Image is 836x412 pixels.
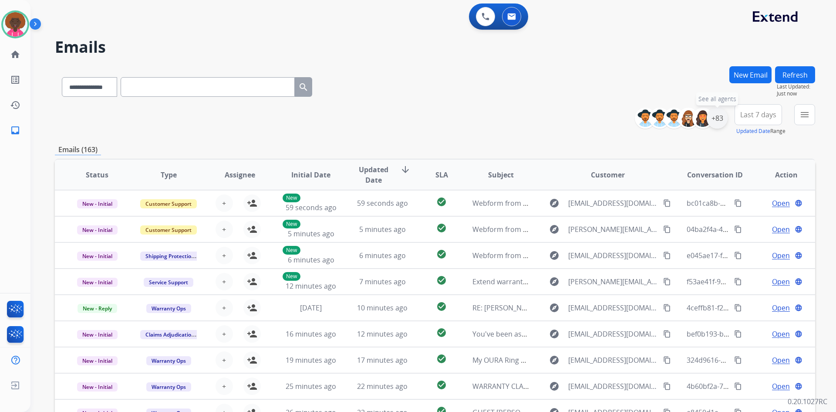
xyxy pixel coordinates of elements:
span: Service Support [144,278,193,287]
span: Warranty Ops [146,356,191,365]
mat-icon: menu [799,109,810,120]
span: 5 minutes ago [359,225,406,234]
mat-icon: check_circle [436,197,447,207]
span: New - Initial [77,382,118,392]
mat-icon: list_alt [10,75,20,85]
img: avatar [3,12,27,37]
mat-icon: check_circle [436,223,447,233]
span: Subject [488,170,514,180]
span: 6 minutes ago [359,251,406,260]
mat-icon: search [298,82,309,92]
button: Updated Date [736,128,770,135]
mat-icon: language [795,356,802,364]
span: 59 seconds ago [357,198,408,208]
mat-icon: content_copy [734,278,742,286]
span: Customer [591,170,625,180]
span: f53ae41f-919c-422e-84ca-542778ca0610 [687,277,816,286]
span: + [222,198,226,208]
mat-icon: language [795,278,802,286]
mat-icon: check_circle [436,354,447,364]
span: Warranty Ops [146,304,191,313]
span: Webform from [PERSON_NAME][EMAIL_ADDRESS][PERSON_NAME][DOMAIN_NAME] on [DATE] [472,225,778,234]
mat-icon: content_copy [663,252,671,259]
mat-icon: explore [549,303,560,313]
span: [EMAIL_ADDRESS][DOMAIN_NAME] [568,250,658,261]
span: 04ba2f4a-4b70-4754-a105-da88dc5a2739 [687,225,820,234]
mat-icon: person_add [247,329,257,339]
p: 0.20.1027RC [788,396,827,407]
span: [DATE] [300,303,322,313]
span: 12 minutes ago [357,329,408,339]
span: + [222,276,226,287]
p: New [283,194,300,202]
mat-icon: check_circle [436,327,447,338]
span: + [222,303,226,313]
button: + [216,325,233,343]
span: e045ae17-fd4f-4777-8dc3-939cb8188bca [687,251,818,260]
mat-icon: explore [549,381,560,392]
mat-icon: person_add [247,198,257,208]
span: [PERSON_NAME][EMAIL_ADDRESS][DOMAIN_NAME] [568,276,658,287]
mat-icon: home [10,49,20,60]
th: Action [744,160,815,190]
span: 19 minutes ago [286,355,336,365]
mat-icon: content_copy [734,382,742,390]
mat-icon: language [795,225,802,233]
mat-icon: explore [549,276,560,287]
span: 25 minutes ago [286,381,336,391]
span: Open [772,198,790,208]
span: 5 minutes ago [288,229,334,238]
mat-icon: inbox [10,125,20,136]
span: [PERSON_NAME][EMAIL_ADDRESS][PERSON_NAME][DOMAIN_NAME] [568,224,658,235]
span: 4ceffb81-f291-4c7c-9a3c-d72c60e20d2b [687,303,816,313]
span: Last 7 days [740,113,776,116]
span: 7 minutes ago [359,277,406,286]
span: Extend warranty for [PERSON_NAME] [472,277,593,286]
mat-icon: content_copy [663,199,671,207]
p: New [283,272,300,281]
mat-icon: person_add [247,381,257,392]
mat-icon: check_circle [436,275,447,286]
mat-icon: content_copy [663,278,671,286]
span: RE: [PERSON_NAME] - SO#501291570 [ thread::YkCygjclBkiccZoDyUlVXDk:: ] [472,303,715,313]
mat-icon: explore [549,355,560,365]
span: [EMAIL_ADDRESS][DOMAIN_NAME] [568,355,658,365]
mat-icon: check_circle [436,301,447,312]
span: Open [772,381,790,392]
span: Just now [777,90,815,97]
span: + [222,381,226,392]
span: 59 seconds ago [286,203,337,212]
span: My OURA Ring Extended Protection Order [472,355,610,365]
mat-icon: content_copy [734,304,742,312]
span: Conversation ID [687,170,743,180]
mat-icon: arrow_downward [400,164,411,175]
span: New - Initial [77,356,118,365]
span: New - Reply [78,304,117,313]
span: + [222,355,226,365]
span: New - Initial [77,330,118,339]
span: Open [772,355,790,365]
span: 22 minutes ago [357,381,408,391]
button: Last 7 days [735,104,782,125]
mat-icon: check_circle [436,249,447,259]
mat-icon: person_add [247,303,257,313]
mat-icon: history [10,100,20,110]
span: 4b60bf2a-7558-48ff-a144-b18e2d6d6323 [687,381,818,391]
button: + [216,378,233,395]
button: + [216,273,233,290]
span: Claims Adjudication [140,330,200,339]
span: 12 minutes ago [286,281,336,291]
span: Warranty Ops [146,382,191,392]
span: bef0b193-b0ef-4391-b14c-f5d388947b03 [687,329,818,339]
span: + [222,224,226,235]
span: Shipping Protection [140,252,200,261]
span: Updated Date [354,164,394,185]
span: New - Initial [77,278,118,287]
span: Open [772,250,790,261]
span: Open [772,276,790,287]
mat-icon: content_copy [663,382,671,390]
span: Status [86,170,108,180]
span: [EMAIL_ADDRESS][DOMAIN_NAME] [568,381,658,392]
span: [EMAIL_ADDRESS][DOMAIN_NAME] [568,198,658,208]
mat-icon: content_copy [663,225,671,233]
